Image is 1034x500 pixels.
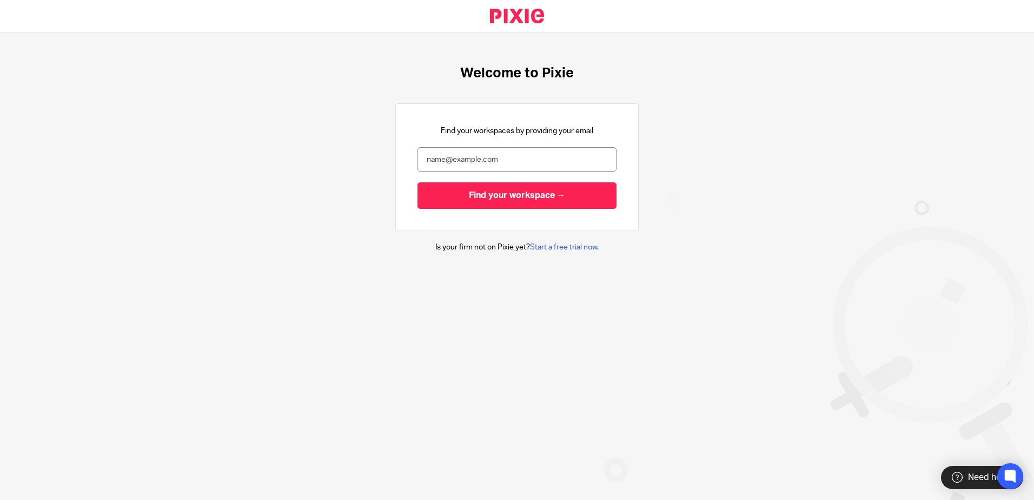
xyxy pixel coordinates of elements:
div: Need help? [941,466,1023,489]
input: Find your workspace → [417,182,617,209]
input: name@example.com [417,147,617,172]
p: Find your workspaces by providing your email [441,126,593,136]
h1: Welcome to Pixie [460,65,574,82]
p: Is your firm not on Pixie yet? . [435,242,599,253]
a: Start a free trial now [530,244,597,251]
